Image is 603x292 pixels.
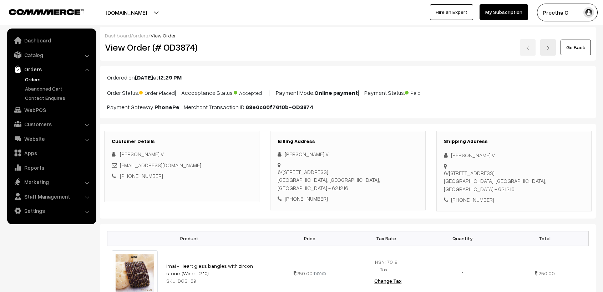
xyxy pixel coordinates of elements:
[9,48,94,61] a: Catalog
[444,151,584,159] div: [PERSON_NAME] V
[139,87,175,97] span: Order Placed
[480,4,528,20] a: My Subscription
[120,151,164,157] span: [PERSON_NAME] V
[135,74,153,81] b: [DATE]
[120,162,201,168] a: [EMAIL_ADDRESS][DOMAIN_NAME]
[271,231,348,246] th: Price
[537,4,598,21] button: Preetha C
[561,40,591,55] a: Go Back
[314,271,326,276] strike: 499.00
[9,9,84,15] img: COMMMERCE
[133,32,148,39] a: orders
[166,263,253,276] a: Imai - Heart glass bangles with zircon stone. (Wine - 2.10)
[348,231,425,246] th: Tax Rate
[9,34,94,47] a: Dashboard
[23,94,94,102] a: Contact Enquires
[369,273,407,289] button: Change Tax
[105,32,591,39] div: / /
[405,87,441,97] span: Paid
[462,270,463,276] span: 1
[112,138,252,144] h3: Customer Details
[9,118,94,130] a: Customers
[23,85,94,92] a: Abandoned Cart
[107,231,272,246] th: Product
[444,169,584,193] div: 6/[STREET_ADDRESS] [GEOGRAPHIC_DATA], [GEOGRAPHIC_DATA], [GEOGRAPHIC_DATA] - 621216
[107,73,589,82] p: Ordered on at
[278,150,418,158] div: [PERSON_NAME] V
[278,195,418,203] div: [PHONE_NUMBER]
[583,7,594,18] img: user
[375,259,397,272] span: HSN: 7018 Tax: -
[9,175,94,188] a: Marketing
[294,270,313,276] span: 250.00
[9,204,94,217] a: Settings
[107,103,589,111] p: Payment Gateway: | Merchant Transaction ID:
[9,161,94,174] a: Reports
[9,103,94,116] a: WebPOS
[425,231,501,246] th: Quantity
[107,87,589,97] p: Order Status: | Accceptance Status: | Payment Mode: | Payment Status:
[9,63,94,76] a: Orders
[245,103,313,111] b: 68e0c60f7610b-OD3874
[120,173,163,179] a: [PHONE_NUMBER]
[105,42,260,53] h2: View Order (# OD3874)
[9,190,94,203] a: Staff Management
[234,87,269,97] span: Accepted
[154,103,179,111] b: PhonePe
[430,4,473,20] a: Hire an Expert
[278,138,418,144] h3: Billing Address
[9,147,94,159] a: Apps
[9,7,71,16] a: COMMMERCE
[9,132,94,145] a: Website
[501,231,588,246] th: Total
[546,46,550,50] img: right-arrow.png
[166,277,267,285] div: SKU: DGBH59
[23,76,94,83] a: Orders
[444,138,584,144] h3: Shipping Address
[81,4,172,21] button: [DOMAIN_NAME]
[538,270,555,276] span: 250.00
[444,196,584,204] div: [PHONE_NUMBER]
[151,32,176,39] span: View Order
[158,74,182,81] b: 12:29 PM
[314,89,358,96] b: Online payment
[278,168,418,192] div: 6/[STREET_ADDRESS] [GEOGRAPHIC_DATA], [GEOGRAPHIC_DATA], [GEOGRAPHIC_DATA] - 621216
[105,32,131,39] a: Dashboard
